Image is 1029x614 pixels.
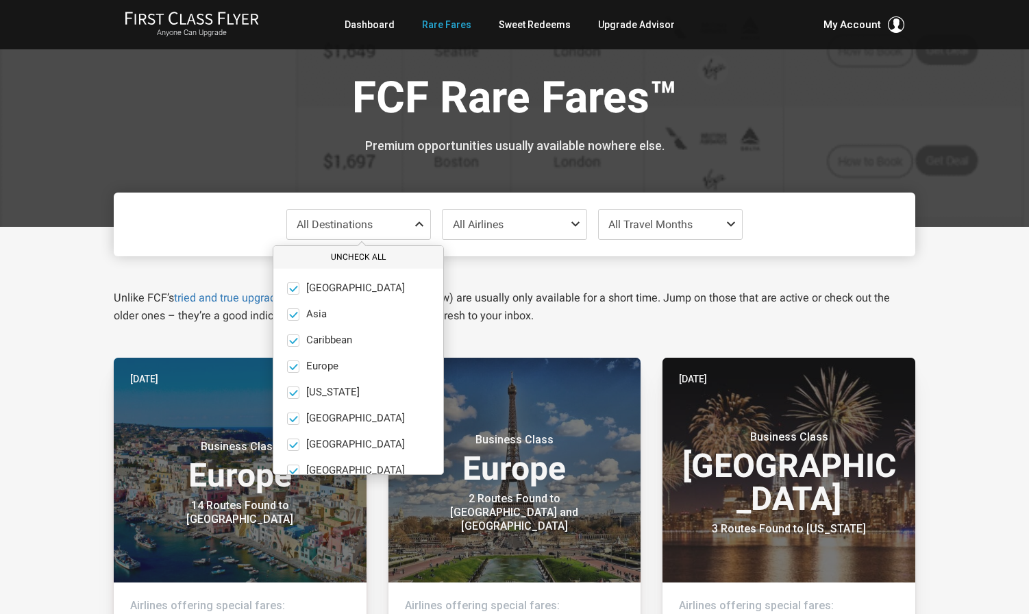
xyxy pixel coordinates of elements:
[273,246,443,269] button: Uncheck All
[174,291,334,304] a: tried and true upgrade strategies
[422,12,471,37] a: Rare Fares
[306,413,405,425] span: [GEOGRAPHIC_DATA]
[154,440,325,454] small: Business Class
[598,12,675,37] a: Upgrade Advisor
[499,12,571,37] a: Sweet Redeems
[154,499,325,526] div: 14 Routes Found to [GEOGRAPHIC_DATA]
[345,12,395,37] a: Dashboard
[306,439,405,451] span: [GEOGRAPHIC_DATA]
[405,433,625,485] h3: Europe
[823,16,881,33] span: My Account
[704,430,875,444] small: Business Class
[608,218,693,231] span: All Travel Months
[125,28,259,38] small: Anyone Can Upgrade
[125,11,259,38] a: First Class FlyerAnyone Can Upgrade
[429,492,600,533] div: 2 Routes Found to [GEOGRAPHIC_DATA] and [GEOGRAPHIC_DATA]
[679,371,707,386] time: [DATE]
[429,433,600,447] small: Business Class
[124,74,905,127] h1: FCF Rare Fares™
[130,440,350,492] h3: Europe
[297,218,373,231] span: All Destinations
[306,360,338,373] span: Europe
[130,371,158,386] time: [DATE]
[306,308,327,321] span: Asia
[125,11,259,25] img: First Class Flyer
[679,599,899,613] h4: Airlines offering special fares:
[704,522,875,536] div: 3 Routes Found to [US_STATE]
[405,599,625,613] h4: Airlines offering special fares:
[823,16,904,33] button: My Account
[306,386,360,399] span: [US_STATE]
[306,465,405,477] span: [GEOGRAPHIC_DATA]
[130,599,350,613] h4: Airlines offering special fares:
[679,430,899,515] h3: [GEOGRAPHIC_DATA]
[453,218,504,231] span: All Airlines
[306,282,405,295] span: [GEOGRAPHIC_DATA]
[306,334,352,347] span: Caribbean
[114,289,915,325] p: Unlike FCF’s , our Daily Alerts (below) are usually only available for a short time. Jump on thos...
[124,139,905,153] h3: Premium opportunities usually available nowhere else.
